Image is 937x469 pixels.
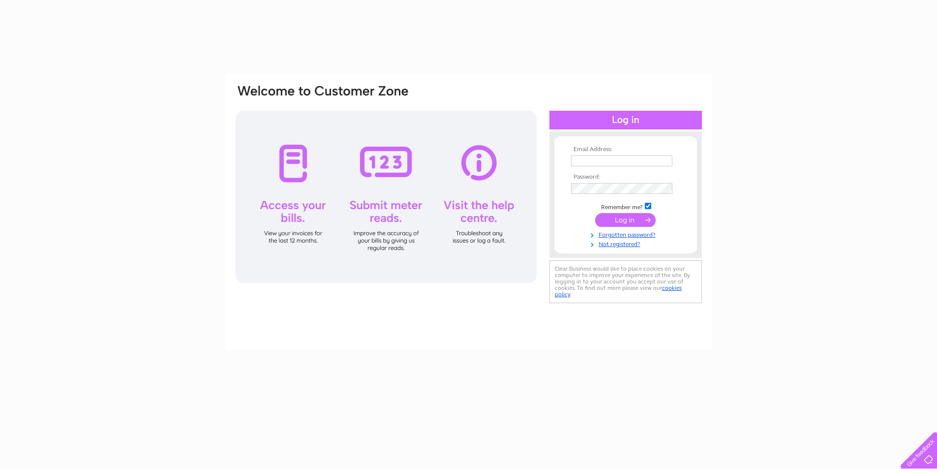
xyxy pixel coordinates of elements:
[595,213,656,227] input: Submit
[555,284,682,298] a: cookies policy
[549,260,702,303] div: Clear Business would like to place cookies on your computer to improve your experience of the sit...
[569,201,683,211] td: Remember me?
[571,229,683,239] a: Forgotten password?
[571,239,683,248] a: Not registered?
[569,146,683,153] th: Email Address:
[569,174,683,181] th: Password:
